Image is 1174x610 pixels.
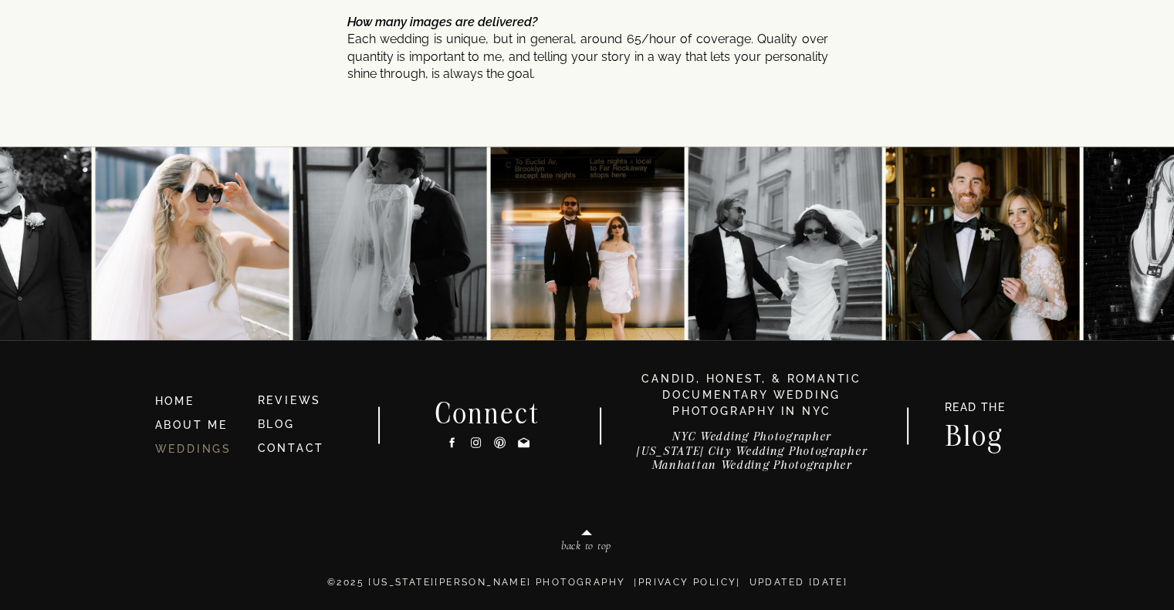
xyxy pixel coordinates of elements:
img: Dina & Kelvin [95,147,289,340]
a: BLOG [258,418,295,430]
h3: candid, honest, & romantic Documentary Wedding photography in nyc [622,371,881,420]
a: REVIEWS [258,394,322,406]
p: ©2025 [US_STATE][PERSON_NAME] PHOTOGRAPHY | | Updated [DATE] [124,575,1051,605]
a: NYC Wedding Photographer[US_STATE] City Wedding PhotographerManhattan Wedding Photographer [614,430,889,480]
img: K&J [490,147,684,340]
a: Privacy Policy [638,576,737,587]
a: Blog [930,422,1020,446]
a: back to top [496,539,678,556]
h2: Connect [415,399,560,424]
img: A&R at The Beekman [885,147,1079,340]
a: READ THE [937,402,1013,418]
img: Kat & Jett, NYC style [688,147,881,340]
a: CONTACT [258,442,325,454]
h3: NYC Wedding Photographer [US_STATE] City Wedding Photographer Manhattan Wedding Photographer [614,430,889,480]
a: WEDDINGS [155,443,232,455]
img: Anna & Felipe — embracing the moment, and the magic follows. [293,147,486,340]
i: How many images are delivered? [347,15,537,29]
a: ABOUT ME [155,419,228,431]
a: HOME [155,393,245,410]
